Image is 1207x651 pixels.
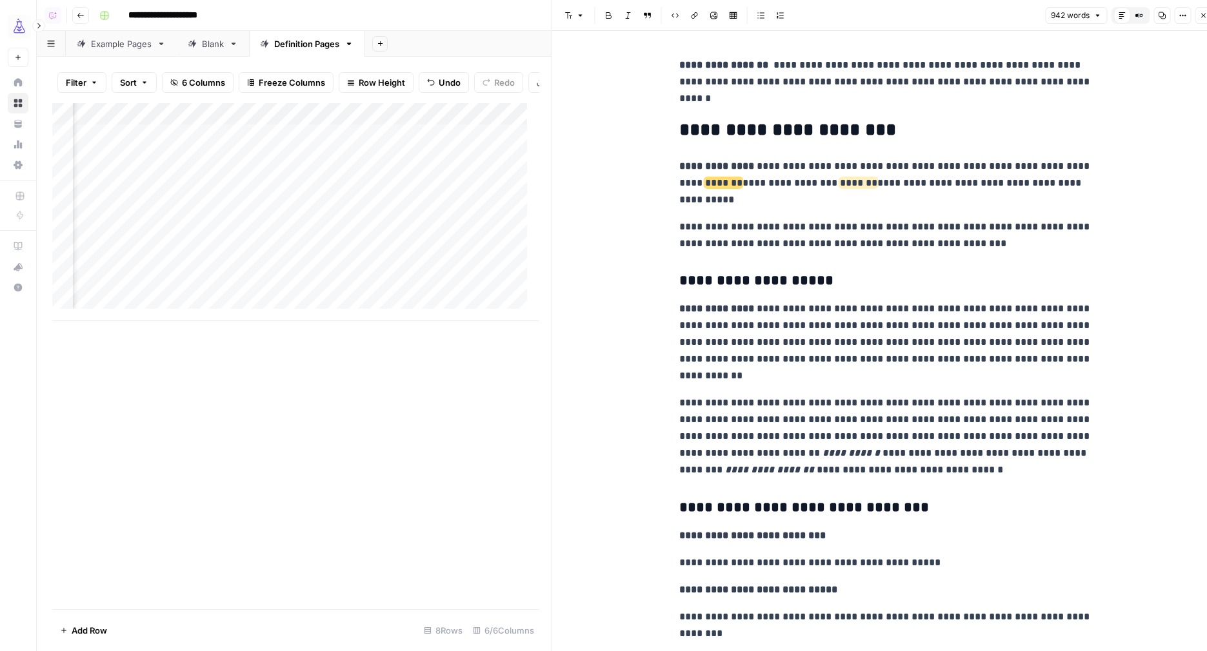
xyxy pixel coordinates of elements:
[66,31,177,57] a: Example Pages
[494,76,515,89] span: Redo
[8,277,28,298] button: Help + Support
[8,93,28,113] a: Browse
[439,76,461,89] span: Undo
[112,72,157,93] button: Sort
[202,37,224,50] div: Blank
[1045,7,1107,24] button: 942 words
[120,76,137,89] span: Sort
[259,76,325,89] span: Freeze Columns
[359,76,405,89] span: Row Height
[419,620,468,641] div: 8 Rows
[419,72,469,93] button: Undo
[72,624,107,637] span: Add Row
[8,15,31,38] img: AirOps Growth Logo
[8,236,28,257] a: AirOps Academy
[8,72,28,93] a: Home
[52,620,115,641] button: Add Row
[274,37,339,50] div: Definition Pages
[182,76,225,89] span: 6 Columns
[474,72,523,93] button: Redo
[162,72,234,93] button: 6 Columns
[1051,10,1090,21] span: 942 words
[339,72,414,93] button: Row Height
[8,134,28,155] a: Usage
[239,72,334,93] button: Freeze Columns
[8,10,28,43] button: Workspace: AirOps Growth
[91,37,152,50] div: Example Pages
[177,31,249,57] a: Blank
[8,257,28,277] button: What's new?
[249,31,364,57] a: Definition Pages
[8,113,28,134] a: Your Data
[468,620,539,641] div: 6/6 Columns
[57,72,106,93] button: Filter
[8,155,28,175] a: Settings
[66,76,86,89] span: Filter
